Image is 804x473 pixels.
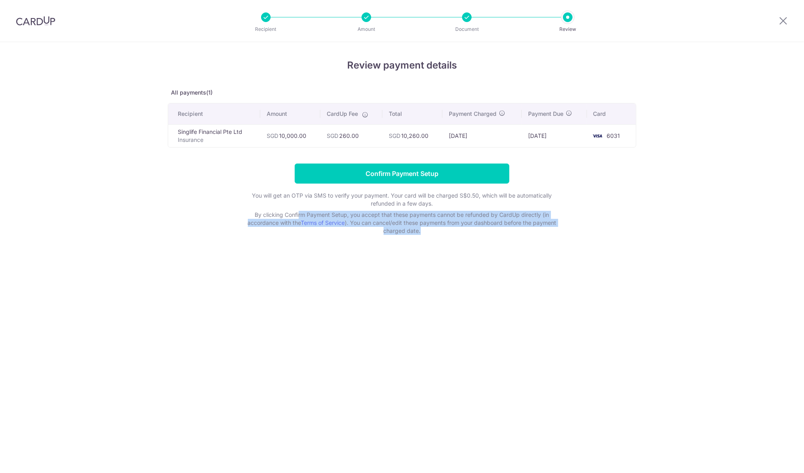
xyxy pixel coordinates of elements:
td: 10,260.00 [382,124,442,147]
span: Payment Charged [449,110,496,118]
th: Total [382,103,442,124]
img: CardUp [16,16,55,26]
span: SGD [327,132,338,139]
input: Confirm Payment Setup [295,164,509,184]
p: Recipient [236,25,295,33]
p: By clicking Confirm Payment Setup, you accept that these payments cannot be refunded by CardUp di... [242,211,562,235]
p: Review [538,25,597,33]
th: Amount [260,103,320,124]
span: CardUp Fee [327,110,358,118]
td: [DATE] [522,124,587,147]
td: [DATE] [442,124,522,147]
span: 6031 [607,132,620,139]
span: SGD [389,132,400,139]
p: Insurance [178,136,254,144]
th: Recipient [168,103,260,124]
td: 10,000.00 [260,124,320,147]
span: Help [18,6,35,13]
span: SGD [267,132,278,139]
a: Terms of Service [301,219,345,226]
img: <span class="translation_missing" title="translation missing: en.account_steps.new_confirm_form.b... [589,131,605,141]
p: All payments(1) [168,89,636,97]
p: You will get an OTP via SMS to verify your payment. Your card will be charged S$0.50, which will ... [242,192,562,208]
h4: Review payment details [168,58,636,73]
th: Card [587,103,636,124]
p: Document [437,25,496,33]
span: Payment Due [528,110,563,118]
td: 260.00 [320,124,383,147]
p: Amount [337,25,396,33]
td: Singlife Financial Pte Ltd [168,124,260,147]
